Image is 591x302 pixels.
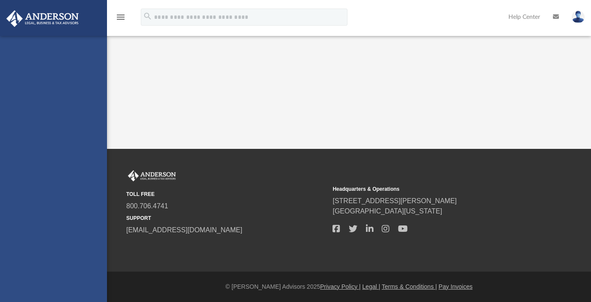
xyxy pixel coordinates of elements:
a: [EMAIL_ADDRESS][DOMAIN_NAME] [126,226,242,234]
a: Privacy Policy | [320,283,361,290]
small: TOLL FREE [126,190,327,198]
a: 800.706.4741 [126,202,168,210]
img: Anderson Advisors Platinum Portal [4,10,81,27]
i: search [143,12,152,21]
a: Terms & Conditions | [382,283,437,290]
img: Anderson Advisors Platinum Portal [126,170,178,181]
img: User Pic [572,11,585,23]
a: menu [116,16,126,22]
small: SUPPORT [126,214,327,222]
a: [GEOGRAPHIC_DATA][US_STATE] [333,207,442,215]
a: Legal | [362,283,380,290]
i: menu [116,12,126,22]
a: [STREET_ADDRESS][PERSON_NAME] [333,197,457,204]
div: © [PERSON_NAME] Advisors 2025 [107,282,591,291]
small: Headquarters & Operations [333,185,533,193]
a: Pay Invoices [439,283,472,290]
